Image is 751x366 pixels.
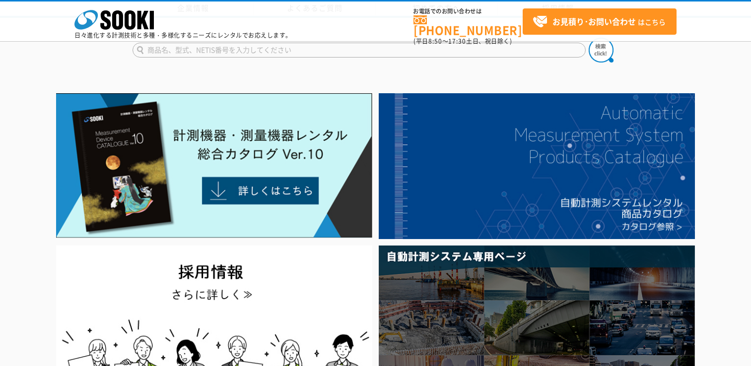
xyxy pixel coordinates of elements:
span: はこちら [533,14,666,29]
a: お見積り･お問い合わせはこちら [523,8,677,35]
span: お電話でのお問い合わせは [413,8,523,14]
span: (平日 ～ 土日、祝日除く) [413,37,512,46]
span: 8:50 [428,37,442,46]
input: 商品名、型式、NETIS番号を入力してください [133,43,586,58]
img: btn_search.png [589,38,614,62]
p: 日々進化する計測技術と多種・多様化するニーズにレンタルでお応えします。 [74,32,292,38]
img: Catalog Ver10 [56,93,372,238]
strong: お見積り･お問い合わせ [552,15,636,27]
span: 17:30 [448,37,466,46]
a: [PHONE_NUMBER] [413,15,523,36]
img: 自動計測システムカタログ [379,93,695,239]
